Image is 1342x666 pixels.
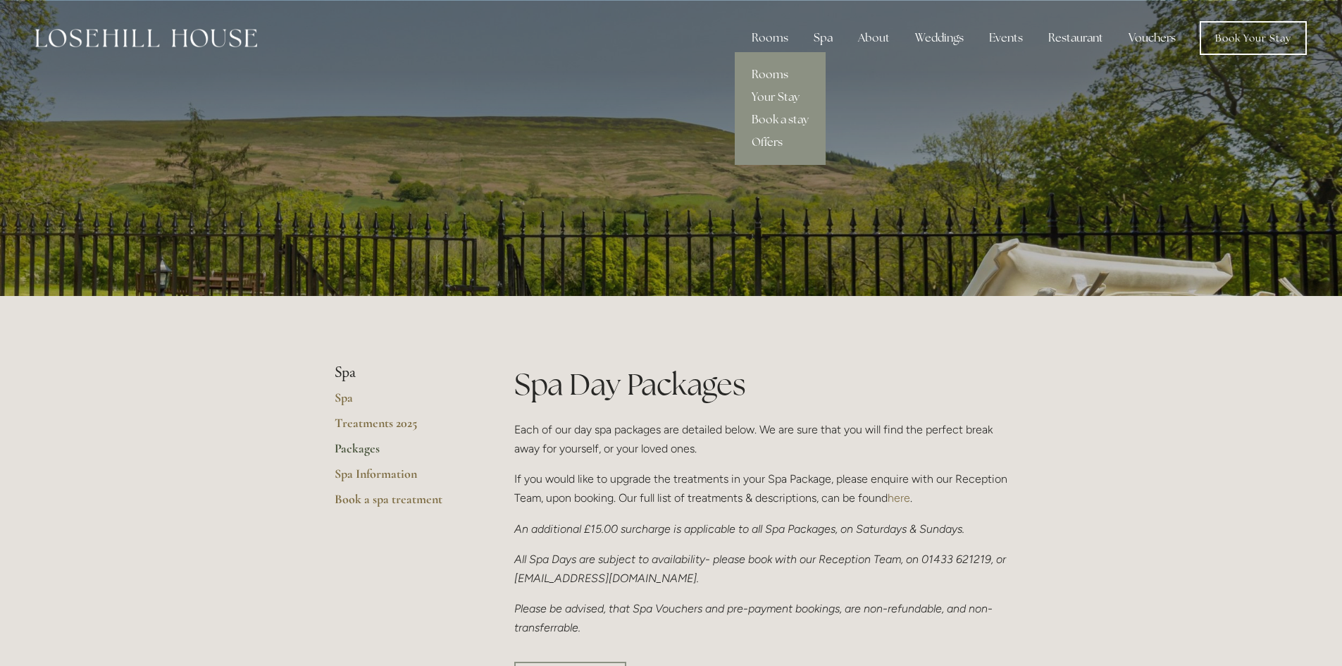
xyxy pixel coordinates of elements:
a: Rooms [735,63,826,86]
div: Weddings [904,24,975,52]
a: here [888,491,910,505]
a: Offers [735,131,826,154]
div: Rooms [740,24,800,52]
div: Events [978,24,1034,52]
a: Book a stay [735,109,826,131]
div: Spa [802,24,844,52]
em: An additional £15.00 surcharge is applicable to all Spa Packages, on Saturdays & Sundays. [514,522,964,536]
div: Restaurant [1037,24,1114,52]
a: Your Stay [735,86,826,109]
a: Treatments 2025 [335,415,469,440]
a: Spa [335,390,469,415]
li: Spa [335,364,469,382]
p: Each of our day spa packages are detailed below. We are sure that you will find the perfect break... [514,420,1008,458]
a: Book a spa treatment [335,491,469,517]
a: Vouchers [1117,24,1187,52]
div: About [847,24,901,52]
p: If you would like to upgrade the treatments in your Spa Package, please enquire with our Receptio... [514,469,1008,507]
img: Losehill House [35,29,257,47]
a: Spa Information [335,466,469,491]
a: Packages [335,440,469,466]
em: Please be advised, that Spa Vouchers and pre-payment bookings, are non-refundable, and non-transf... [514,602,993,634]
em: All Spa Days are subject to availability- please book with our Reception Team, on 01433 621219, o... [514,553,1009,585]
a: Book Your Stay [1200,21,1307,55]
h1: Spa Day Packages [514,364,1008,405]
